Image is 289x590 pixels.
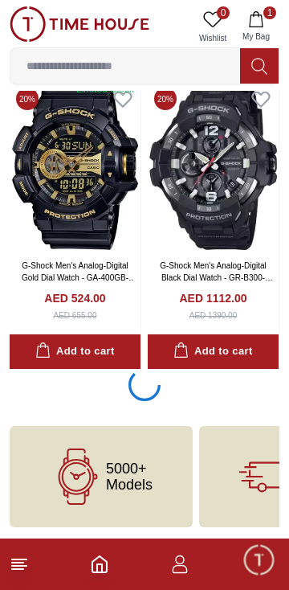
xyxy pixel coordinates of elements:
[236,31,276,43] span: My Bag
[10,6,149,42] img: ...
[10,334,140,369] button: Add to cart
[10,81,140,250] img: G-Shock Men's Analog-Digital Gold Dial Watch - GA-400GB-1A9
[106,461,153,493] span: 5000+ Models
[54,309,97,322] div: AED 655.00
[148,334,279,369] button: Add to cart
[193,32,233,44] span: Wishlist
[160,261,273,294] a: G-Shock Men's Analog-Digital Black Dial Watch - GR-B300-1ADR
[263,6,276,19] span: 1
[189,309,238,322] div: AED 1390.00
[233,6,279,47] button: 1My Bag
[217,6,230,19] span: 0
[22,261,136,294] a: G-Shock Men's Analog-Digital Gold Dial Watch - GA-400GB-1A9
[44,290,105,306] h4: AED 524.00
[173,342,252,361] div: Add to cart
[179,290,246,306] h4: AED 1112.00
[16,88,39,110] span: 20 %
[242,543,277,578] div: Chat Widget
[193,6,233,47] a: 0Wishlist
[154,88,177,110] span: 20 %
[148,81,279,250] img: G-Shock Men's Analog-Digital Black Dial Watch - GR-B300-1ADR
[35,342,114,361] div: Add to cart
[90,555,109,574] a: Home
